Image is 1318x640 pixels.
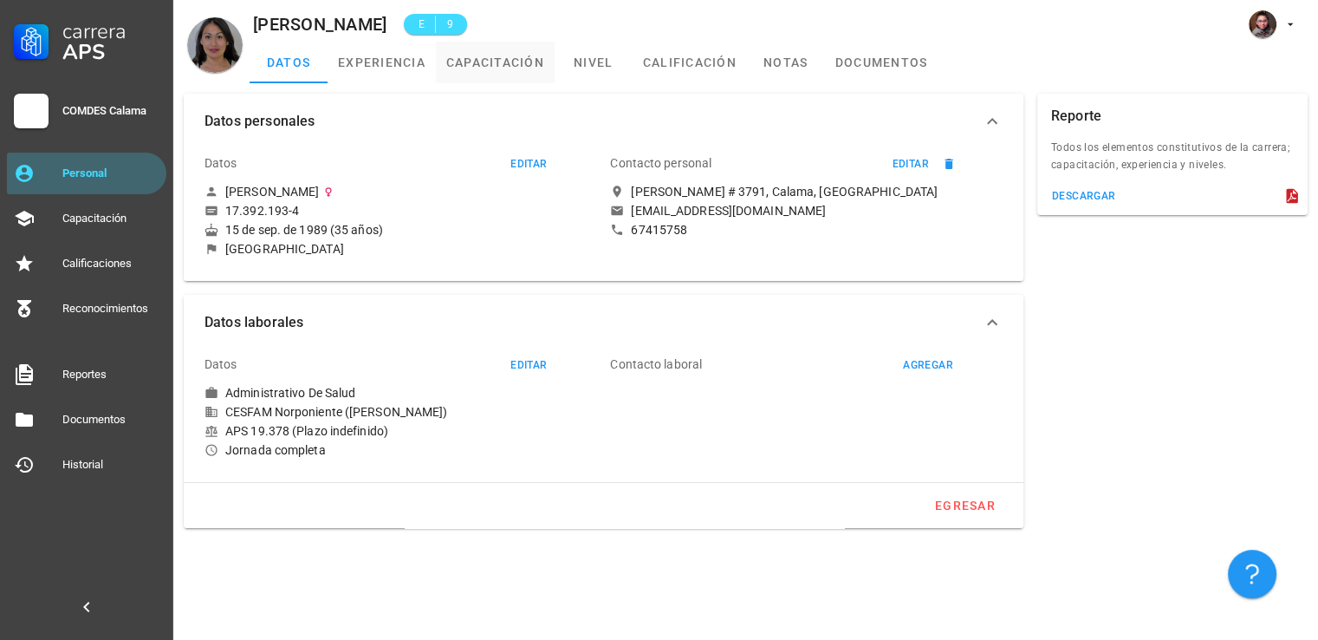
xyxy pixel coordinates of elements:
[1037,139,1308,184] div: Todos los elementos constitutivos de la carrera; capacitación, experiencia y niveles.
[62,257,159,271] div: Calificaciones
[225,184,319,199] div: [PERSON_NAME]
[62,413,159,427] div: Documentos
[205,423,596,439] div: APS 19.378 (Plazo indefinido)
[205,442,596,458] div: Jornada completa
[62,212,159,225] div: Capacitación
[610,343,702,385] div: Contacto laboral
[825,42,938,83] a: documentos
[1051,94,1101,139] div: Reporte
[62,368,159,382] div: Reportes
[62,458,159,472] div: Historial
[610,184,1002,199] a: [PERSON_NAME] # 3791, Calama, [GEOGRAPHIC_DATA]
[610,222,1002,238] a: 67415758
[7,354,166,395] a: Reportes
[328,42,436,83] a: experiencia
[62,302,159,316] div: Reconocimientos
[184,94,1023,149] button: Datos personales
[205,142,237,184] div: Datos
[610,142,711,184] div: Contacto personal
[225,385,355,401] div: Administrativo De Salud
[1051,190,1116,202] div: descargar
[891,158,928,170] div: editar
[225,241,344,257] div: [GEOGRAPHIC_DATA]
[631,222,687,238] div: 67415758
[187,17,243,73] div: avatar
[1044,184,1123,208] button: descargar
[7,288,166,330] a: Reconocimientos
[205,404,596,420] div: CESFAM Norponiente ([PERSON_NAME])
[510,158,547,170] div: editar
[7,198,166,239] a: Capacitación
[1249,10,1276,38] div: avatar
[747,42,825,83] a: notas
[934,499,996,513] div: egresar
[502,155,555,173] button: editar
[205,222,596,238] div: 15 de sep. de 1989 (35 años)
[902,359,953,371] div: agregar
[225,203,299,219] div: 17.392.193-4
[927,490,1003,521] button: egresar
[631,184,938,199] div: [PERSON_NAME] # 3791, Calama, [GEOGRAPHIC_DATA]
[436,42,555,83] a: capacitación
[7,153,166,194] a: Personal
[62,21,159,42] div: Carrera
[62,167,159,180] div: Personal
[7,243,166,284] a: Calificaciones
[610,203,1002,219] a: [EMAIL_ADDRESS][DOMAIN_NAME]
[510,359,547,371] div: editar
[205,109,982,134] span: Datos personales
[555,42,633,83] a: nivel
[7,399,166,441] a: Documentos
[62,104,159,118] div: COMDES Calama
[253,15,386,34] div: [PERSON_NAME]
[884,155,937,173] button: editar
[502,356,555,374] button: editar
[250,42,328,83] a: datos
[414,16,428,33] span: E
[62,42,159,62] div: APS
[894,356,961,374] button: agregar
[205,343,237,385] div: Datos
[631,203,826,219] div: [EMAIL_ADDRESS][DOMAIN_NAME]
[7,444,166,486] a: Historial
[443,16,457,33] span: 9
[205,310,982,335] span: Datos laborales
[633,42,747,83] a: calificación
[184,295,1023,350] button: Datos laborales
